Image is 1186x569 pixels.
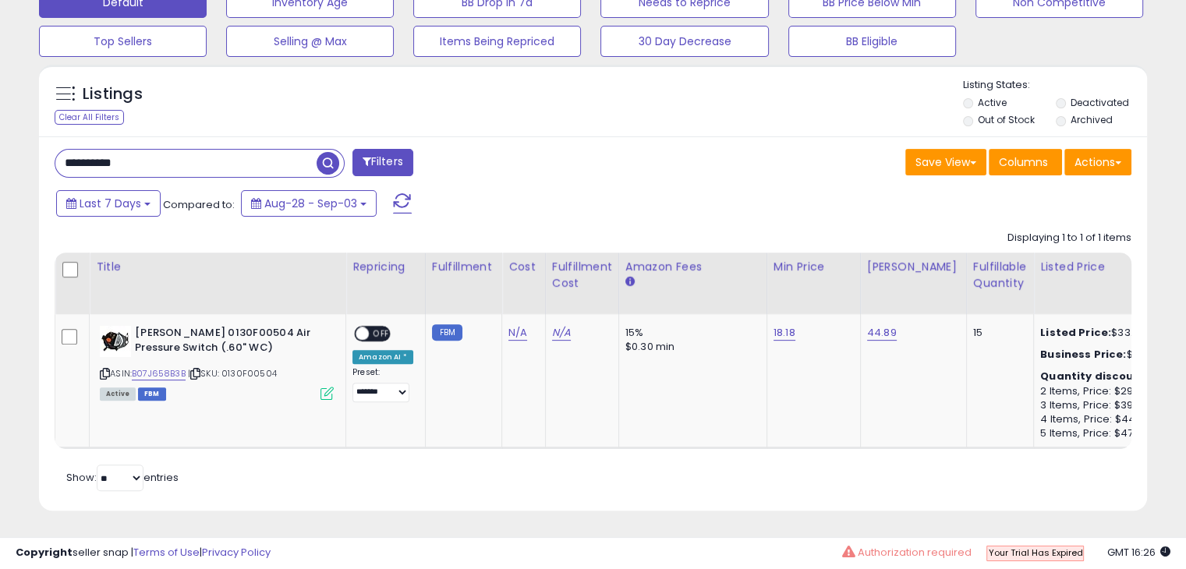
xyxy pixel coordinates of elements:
span: Compared to: [163,197,235,212]
div: $0.30 min [625,340,755,354]
b: Quantity discounts [1040,369,1152,383]
div: [PERSON_NAME] [867,259,960,275]
div: $33.41 [1040,326,1170,340]
div: Min Price [774,259,854,275]
button: Aug-28 - Sep-03 [241,190,377,217]
b: Business Price: [1040,347,1126,362]
button: Top Sellers [39,26,207,57]
strong: Copyright [16,545,73,560]
button: Last 7 Days [56,190,161,217]
h5: Listings [83,83,143,105]
p: Listing States: [963,78,1147,93]
div: ASIN: [100,326,334,398]
span: | SKU: 0130F00504 [188,367,277,380]
div: $34.89 [1040,348,1170,362]
div: Fulfillment Cost [552,259,612,292]
small: FBM [432,324,462,341]
a: 18.18 [774,325,795,341]
button: Actions [1064,149,1131,175]
div: 3 Items, Price: $39.91 [1040,398,1170,412]
a: Terms of Use [133,545,200,560]
div: Listed Price [1040,259,1175,275]
span: Last 7 Days [80,196,141,211]
button: Filters [352,149,413,176]
span: Your Trial Has Expired [988,546,1082,559]
div: : [1040,369,1170,383]
div: Amazon AI * [352,350,413,364]
span: OFF [369,327,394,341]
small: Amazon Fees. [625,275,635,289]
button: Save View [905,149,986,175]
b: [PERSON_NAME] 0130F00504 Air Pressure Switch (.60" WC) [135,326,324,359]
button: Columns [989,149,1062,175]
label: Archived [1070,113,1112,126]
b: Listed Price: [1040,325,1111,340]
div: Preset: [352,367,413,402]
div: Cost [508,259,539,275]
div: 15% [625,326,755,340]
img: 41TXIz+3bXL._SL40_.jpg [100,326,131,357]
a: 44.89 [867,325,897,341]
div: Displaying 1 to 1 of 1 items [1007,231,1131,246]
div: 2 Items, Price: $29.93 [1040,384,1170,398]
div: 5 Items, Price: $47.89 [1040,426,1170,440]
div: Amazon Fees [625,259,760,275]
div: Clear All Filters [55,110,124,125]
span: Authorization required [857,545,971,560]
div: Repricing [352,259,419,275]
label: Deactivated [1070,96,1128,109]
span: Columns [999,154,1048,170]
div: Title [96,259,339,275]
span: Aug-28 - Sep-03 [264,196,357,211]
label: Out of Stock [978,113,1035,126]
button: BB Eligible [788,26,956,57]
button: Selling @ Max [226,26,394,57]
div: Fulfillable Quantity [973,259,1027,292]
a: Privacy Policy [202,545,271,560]
div: seller snap | | [16,546,271,560]
label: Active [978,96,1007,109]
button: 30 Day Decrease [600,26,768,57]
div: Fulfillment [432,259,495,275]
span: All listings currently available for purchase on Amazon [100,387,136,401]
button: Items Being Repriced [413,26,581,57]
a: N/A [508,325,527,341]
span: Show: entries [66,470,179,485]
span: 2025-09-11 16:26 GMT [1107,545,1170,560]
a: N/A [552,325,571,341]
span: FBM [138,387,166,401]
div: 4 Items, Price: $44.9 [1040,412,1170,426]
div: 15 [973,326,1021,340]
a: B07J658B3B [132,367,186,380]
